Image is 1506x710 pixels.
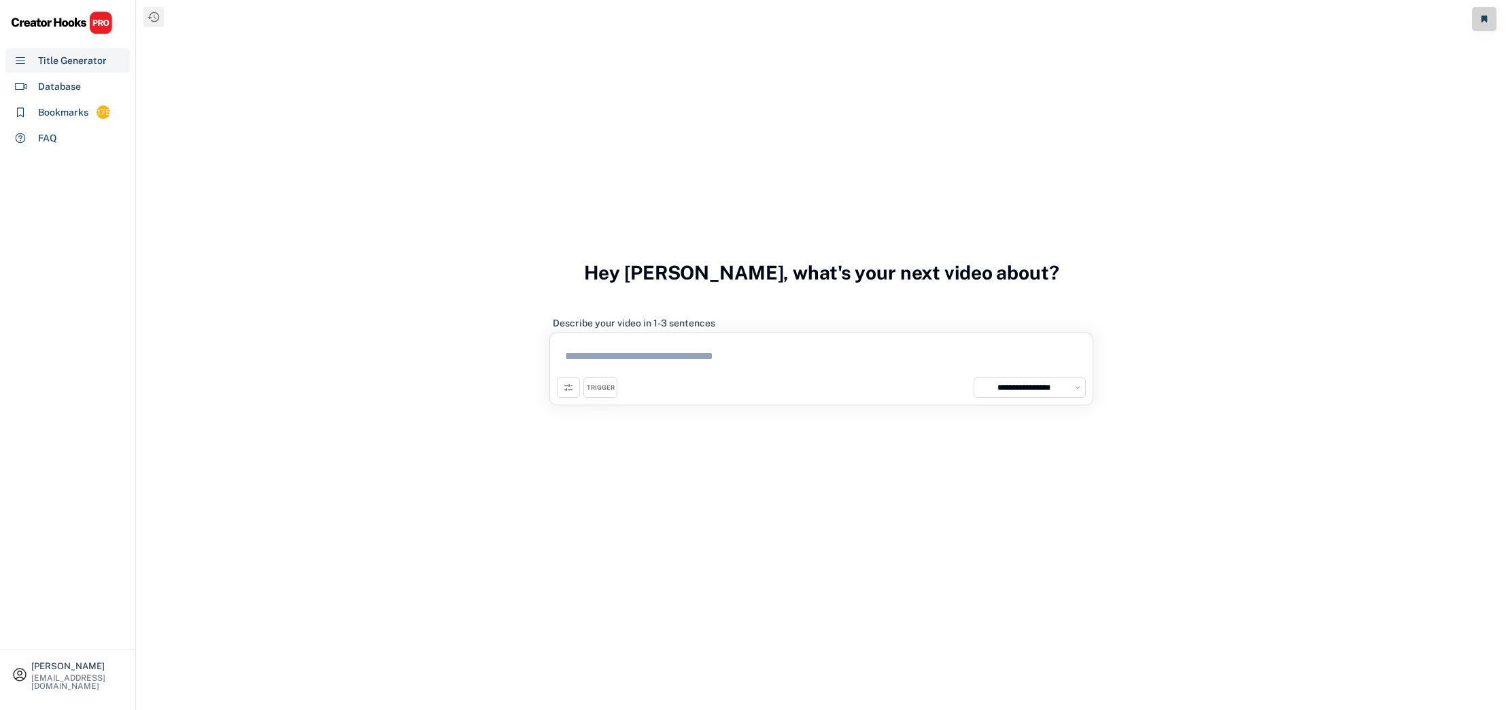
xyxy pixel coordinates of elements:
div: [EMAIL_ADDRESS][DOMAIN_NAME] [31,674,124,690]
div: 175 [97,107,110,118]
h3: Hey [PERSON_NAME], what's your next video about? [584,247,1059,299]
img: CHPRO%20Logo.svg [11,11,113,35]
div: Bookmarks [38,105,88,120]
div: Title Generator [38,54,107,68]
div: Describe your video in 1-3 sentences [553,317,715,329]
div: TRIGGER [587,384,615,392]
img: yH5BAEAAAAALAAAAAABAAEAAAIBRAA7 [978,382,990,394]
div: [PERSON_NAME] [31,662,124,671]
div: FAQ [38,131,57,146]
div: Database [38,80,81,94]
